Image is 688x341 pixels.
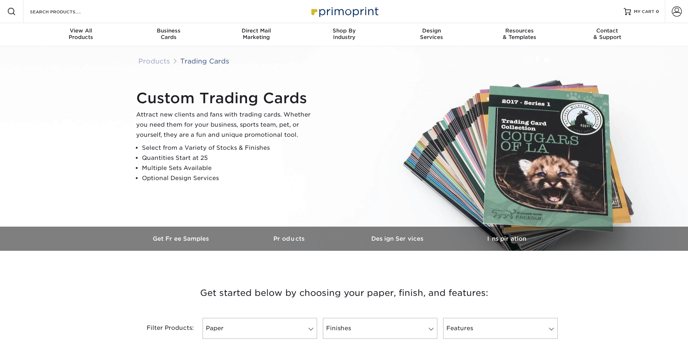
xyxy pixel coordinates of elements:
a: Design Services [344,227,453,251]
div: & Templates [476,27,563,40]
h3: Get started below by choosing your paper, finish, and features: [133,277,555,309]
h3: Design Services [344,235,453,242]
img: Primoprint [308,4,380,19]
span: Direct Mail [212,27,300,34]
a: Finishes [323,318,437,339]
li: Select from a Variety of Stocks & Finishes [142,143,317,153]
a: Inspiration [453,227,561,251]
li: Multiple Sets Available [142,163,317,173]
span: Business [125,27,212,34]
a: Get Free Samples [127,227,236,251]
span: Contact [563,27,651,34]
div: Services [388,27,476,40]
span: MY CART [634,9,654,15]
h3: Inspiration [453,235,561,242]
a: Products [236,227,344,251]
a: BusinessCards [125,23,212,46]
div: Industry [300,27,388,40]
a: View AllProducts [37,23,125,46]
p: Attract new clients and fans with trading cards. Whether you need them for your business, sports ... [136,110,317,140]
div: Marketing [212,27,300,40]
span: Design [388,27,476,34]
div: Products [37,27,125,40]
div: & Support [563,27,651,40]
div: Filter Products: [127,318,200,339]
a: DesignServices [388,23,476,46]
a: Features [443,318,558,339]
li: Quantities Start at 25 [142,153,317,163]
a: Trading Cards [180,57,229,65]
a: Resources& Templates [476,23,563,46]
span: Shop By [300,27,388,34]
h3: Products [236,235,344,242]
span: View All [37,27,125,34]
h1: Custom Trading Cards [136,89,317,107]
span: Resources [476,27,563,34]
li: Optional Design Services [142,173,317,183]
input: SEARCH PRODUCTS..... [29,7,100,16]
div: Cards [125,27,212,40]
a: Products [138,57,170,65]
a: Direct MailMarketing [212,23,300,46]
a: Shop ByIndustry [300,23,388,46]
span: 0 [656,9,659,14]
h3: Get Free Samples [127,235,236,242]
a: Contact& Support [563,23,651,46]
a: Paper [203,318,317,339]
